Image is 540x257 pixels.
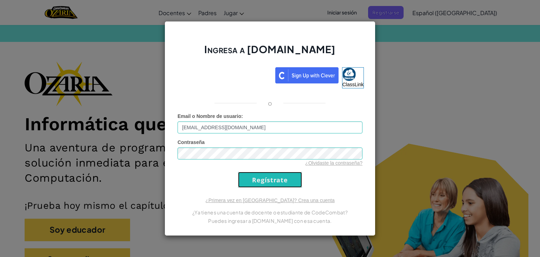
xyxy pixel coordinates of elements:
h2: Ingresa a [DOMAIN_NAME] [178,43,362,63]
iframe: Botón de Acceder con Google [173,67,275,82]
span: ClassLink [342,82,364,87]
span: Email o Nombre de usuario [178,113,241,119]
label: : [178,113,243,120]
span: Contraseña [178,139,205,145]
a: ¿Olvidaste la contraseña? [305,160,362,166]
a: ¿Primera vez en [GEOGRAPHIC_DATA]? Crea una cuenta [205,198,335,203]
p: o [268,99,272,107]
input: Regístrate [238,172,302,188]
img: classlink-logo-small.png [342,68,356,81]
img: clever_sso_button@2x.png [275,67,339,83]
p: ¿Ya tienes una cuenta de docente o estudiante de CodeCombat? [178,208,362,217]
p: Puedes ingresar a [DOMAIN_NAME] con esa cuenta. [178,217,362,225]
